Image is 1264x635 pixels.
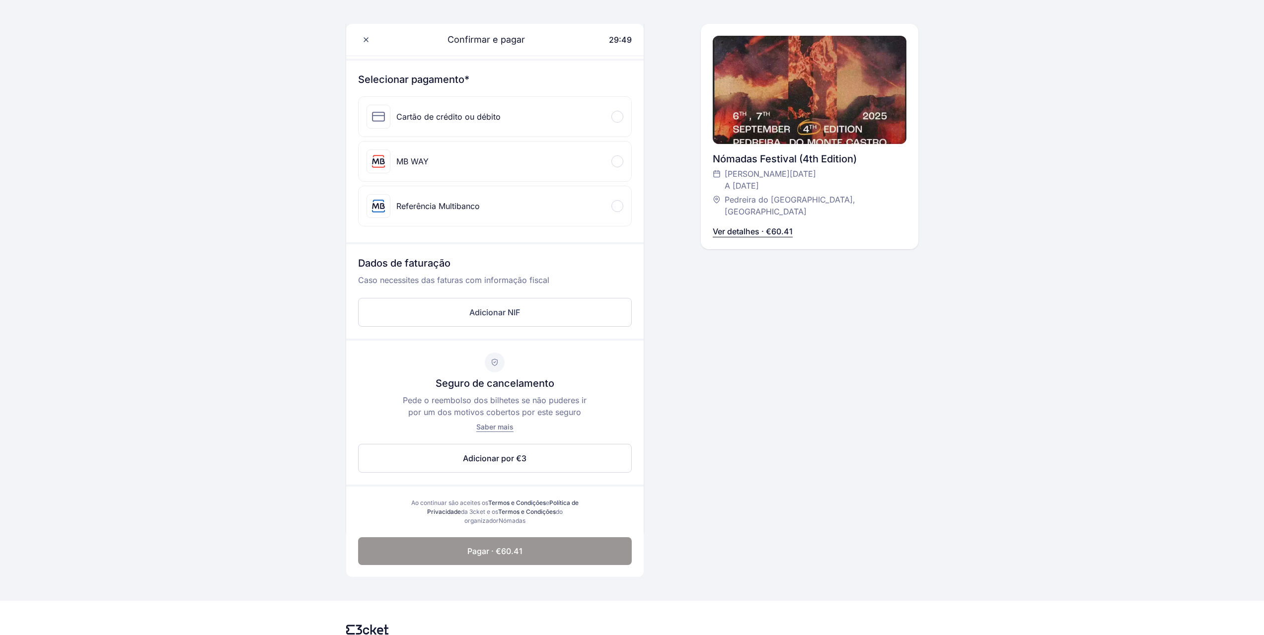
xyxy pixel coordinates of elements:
p: Pede o reembolso dos bilhetes se não puderes ir por um dos motivos cobertos por este seguro [399,394,590,418]
div: Referência Multibanco [396,200,480,212]
span: [PERSON_NAME][DATE] A [DATE] [725,168,816,192]
h3: Selecionar pagamento* [358,72,632,86]
p: Caso necessites das faturas com informação fiscal [358,274,632,294]
span: Pagar · €60.41 [467,545,522,557]
div: Cartão de crédito ou débito [396,111,501,123]
div: Ao continuar são aceites os e da 3cket e os do organizador [402,498,588,525]
p: Ver detalhes · €60.41 [713,225,793,237]
span: Adicionar por €3 [463,452,526,464]
span: Pedreira do [GEOGRAPHIC_DATA], [GEOGRAPHIC_DATA] [725,194,896,217]
button: Adicionar NIF [358,298,632,327]
div: Nómadas Festival (4th Edition) [713,152,906,166]
span: Saber mais [476,423,514,431]
div: MB WAY [396,155,429,167]
a: Termos e Condições [488,499,546,506]
button: Pagar · €60.41 [358,537,632,565]
p: Seguro de cancelamento [436,376,554,390]
h3: Dados de faturação [358,256,632,274]
span: Confirmar e pagar [436,33,525,47]
button: Adicionar por €3 [358,444,632,473]
span: 29:49 [609,35,632,45]
a: Termos e Condições [498,508,556,515]
span: Nómadas [499,517,525,524]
